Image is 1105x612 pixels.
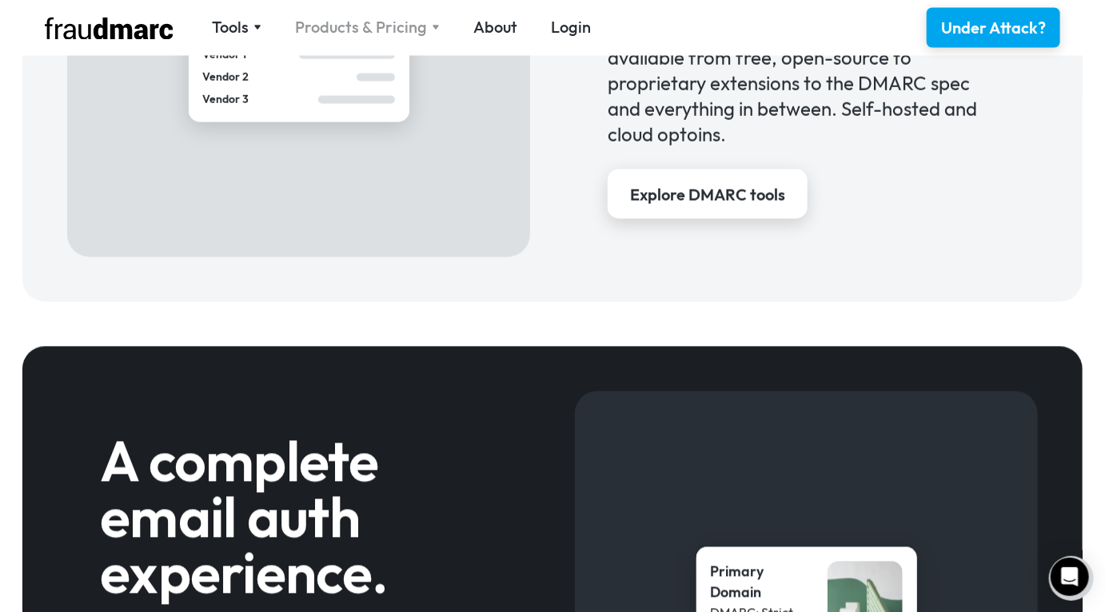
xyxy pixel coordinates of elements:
[608,19,1005,147] div: A broad range of DMARC analysis tools are available from free, open-source to proprietary extensi...
[927,8,1060,48] a: Under Attack?
[941,18,1046,40] div: Under Attack?
[630,184,785,206] div: Explore DMARC tools
[1051,558,1089,596] div: Open Intercom Messenger
[551,17,591,39] a: Login
[473,17,517,39] a: About
[100,433,497,601] h2: A complete email auth experience.
[203,69,357,85] div: Vendor 2
[212,17,261,39] div: Tools
[711,562,811,603] div: Primary Domain
[203,91,318,108] div: Vendor 3
[295,17,427,39] div: Products & Pricing
[212,17,249,39] div: Tools
[295,17,440,39] div: Products & Pricing
[608,169,808,219] a: Explore DMARC tools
